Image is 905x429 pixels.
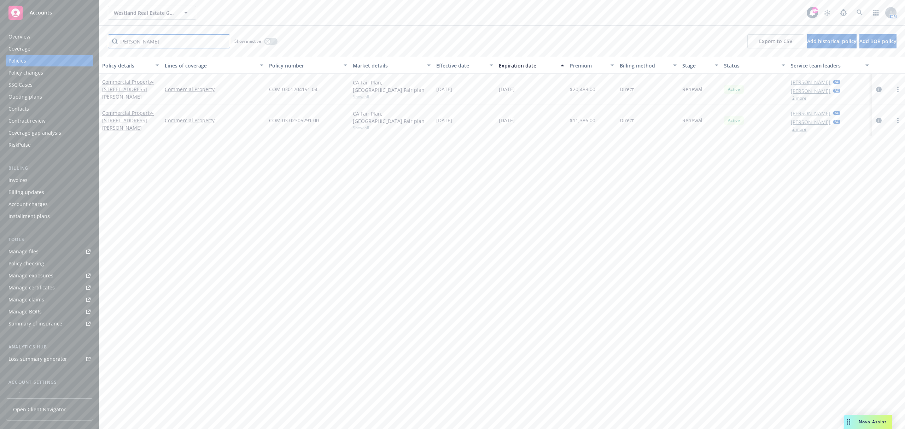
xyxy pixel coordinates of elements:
a: Billing updates [6,187,93,198]
a: Search [853,6,867,20]
div: Coverage gap analysis [8,127,61,139]
button: Export to CSV [747,34,804,48]
div: Manage exposures [8,270,53,281]
a: Policies [6,55,93,66]
span: Direct [620,117,634,124]
button: Service team leaders [788,57,871,74]
div: Account charges [8,199,48,210]
div: CA Fair Plan, [GEOGRAPHIC_DATA] Fair plan [353,79,431,94]
span: [DATE] [436,117,452,124]
span: - [STREET_ADDRESS][PERSON_NAME] [102,110,154,131]
div: Contacts [8,103,29,114]
button: Status [721,57,788,74]
a: Installment plans [6,211,93,222]
div: Drag to move [844,415,853,429]
a: Overview [6,31,93,42]
span: [DATE] [499,86,515,93]
span: COM 0301204191 04 [269,86,317,93]
a: Manage exposures [6,270,93,281]
a: circleInformation [875,116,883,125]
span: [DATE] [499,117,515,124]
div: Tools [6,236,93,243]
span: $11,386.00 [570,117,595,124]
button: 2 more [792,127,806,131]
a: Account charges [6,199,93,210]
button: Lines of coverage [162,57,266,74]
a: Invoices [6,175,93,186]
button: Policy details [99,57,162,74]
div: Analytics hub [6,343,93,351]
div: RiskPulse [8,139,31,151]
button: Add historical policy [807,34,857,48]
div: Policy number [269,62,339,69]
a: [PERSON_NAME] [791,118,830,126]
span: Show all [353,94,431,100]
a: Commercial Property [102,110,154,131]
a: Contract review [6,115,93,127]
a: Commercial Property [102,78,154,100]
div: Effective date [436,62,485,69]
div: Policy checking [8,258,44,269]
div: Manage BORs [8,306,42,317]
button: Stage [679,57,721,74]
div: Installment plans [8,211,50,222]
div: Expiration date [499,62,556,69]
button: Nova Assist [844,415,892,429]
a: Coverage gap analysis [6,127,93,139]
a: Contacts [6,103,93,114]
span: Renewal [682,117,702,124]
a: RiskPulse [6,139,93,151]
a: more [894,85,902,94]
a: Switch app [869,6,883,20]
a: Manage claims [6,294,93,305]
a: circleInformation [875,85,883,94]
a: Policy changes [6,67,93,78]
div: Service team [8,389,39,400]
a: [PERSON_NAME] [791,78,830,86]
a: Policy checking [6,258,93,269]
span: Show inactive [234,38,261,44]
div: Stage [682,62,711,69]
span: Active [727,117,741,124]
div: CA Fair Plan, [GEOGRAPHIC_DATA] Fair plan [353,110,431,125]
a: Loss summary generator [6,353,93,365]
a: [PERSON_NAME] [791,87,830,95]
div: Overview [8,31,30,42]
div: Invoices [8,175,28,186]
button: Policy number [266,57,350,74]
div: Manage claims [8,294,44,305]
div: Summary of insurance [8,318,62,329]
a: Accounts [6,3,93,23]
div: Service team leaders [791,62,861,69]
span: - [STREET_ADDRESS][PERSON_NAME] [102,78,154,100]
span: Export to CSV [759,38,793,45]
a: Commercial Property [165,117,263,124]
span: COM 03 02305291 00 [269,117,319,124]
a: SSC Cases [6,79,93,90]
div: Contract review [8,115,46,127]
a: Quoting plans [6,91,93,102]
span: $20,488.00 [570,86,595,93]
a: [PERSON_NAME] [791,110,830,117]
a: Stop snowing [820,6,834,20]
div: Lines of coverage [165,62,256,69]
span: Accounts [30,10,52,16]
a: Manage files [6,246,93,257]
div: Loss summary generator [8,353,67,365]
button: Billing method [617,57,679,74]
div: Manage certificates [8,282,55,293]
a: Report a Bug [836,6,851,20]
a: Service team [6,389,93,400]
span: Add BOR policy [859,38,897,45]
div: Billing [6,165,93,172]
a: Summary of insurance [6,318,93,329]
span: Open Client Navigator [13,406,66,413]
button: Westland Real Estate Group [108,6,196,20]
input: Filter by keyword... [108,34,230,48]
div: Billing method [620,62,669,69]
a: Commercial Property [165,86,263,93]
span: [DATE] [436,86,452,93]
span: Show all [353,125,431,131]
a: more [894,116,902,125]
